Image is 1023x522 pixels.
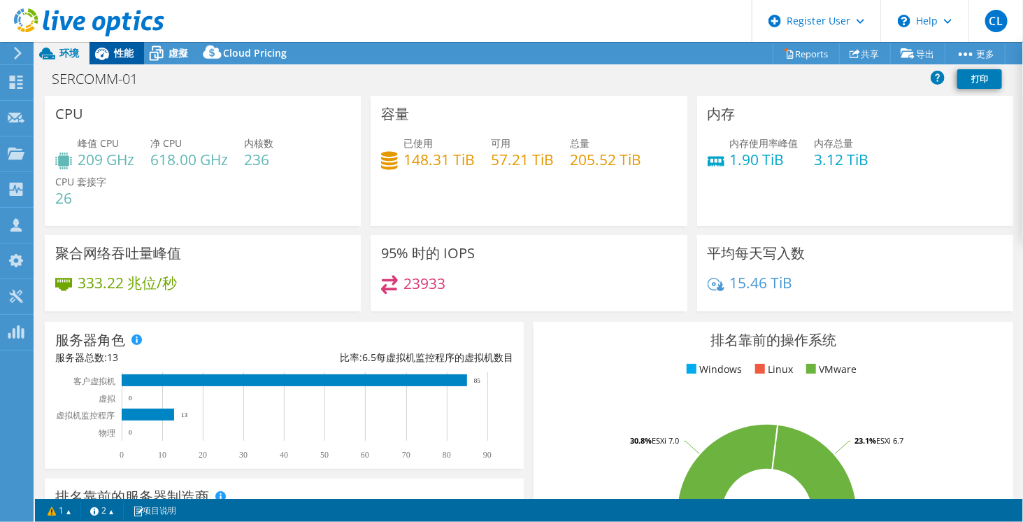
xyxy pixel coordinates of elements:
a: 打印 [957,69,1002,89]
span: 6.5 [362,351,376,364]
h4: 23933 [403,276,445,291]
text: 客户虚拟机 [73,376,115,386]
div: 服务器总数: [55,350,285,365]
span: 环境 [59,46,79,59]
h3: 95% 时的 IOPS [381,246,475,261]
text: 0 [129,395,132,402]
span: 内核数 [244,136,273,150]
span: CPU 套接字 [55,175,106,188]
text: 10 [158,450,166,460]
li: VMware [803,362,857,377]
text: 0 [129,429,132,436]
h4: 333.22 兆位/秒 [78,275,177,290]
h4: 15.46 TiB [730,275,793,290]
tspan: ESXi 6.7 [876,435,903,446]
text: 0 [120,450,124,460]
text: 20 [199,450,207,460]
h4: 1.90 TiB [730,152,799,167]
text: 90 [483,450,492,460]
h1: SERCOMM-01 [45,71,159,87]
h4: 148.31 TiB [403,152,475,167]
a: 2 [80,502,124,519]
h3: 内存 [708,106,736,122]
li: Windows [683,362,743,377]
text: 物理 [99,428,115,438]
tspan: 30.8% [630,435,652,446]
span: 性能 [114,46,134,59]
span: 13 [107,351,118,364]
h3: 服务器角色 [55,332,125,348]
text: 50 [320,450,329,460]
tspan: 23.1% [854,435,876,446]
span: 总量 [570,136,589,150]
h4: 26 [55,190,106,206]
div: 比率: 每虚拟机监控程序的虚拟机数目 [285,350,514,365]
h3: CPU [55,106,83,122]
h4: 205.52 TiB [570,152,641,167]
h4: 618.00 GHz [150,152,228,167]
text: 40 [280,450,288,460]
tspan: ESXi 7.0 [652,435,679,446]
h3: 容量 [381,106,409,122]
text: 虚拟机监控程序 [56,411,115,421]
text: 85 [474,377,481,384]
a: 项目说明 [123,502,186,519]
span: 净 CPU [150,136,182,150]
a: 更多 [945,43,1006,64]
h4: 57.21 TiB [491,152,554,167]
text: 80 [443,450,451,460]
span: 内存使用率峰值 [730,136,799,150]
text: 70 [402,450,410,460]
span: 峰值 CPU [78,136,119,150]
span: Cloud Pricing [223,46,287,59]
span: 可用 [491,136,510,150]
h3: 聚合网络吞吐量峰值 [55,246,181,261]
span: CL [985,10,1008,32]
text: 30 [239,450,248,460]
text: 13 [181,411,188,418]
span: 内存总量 [815,136,854,150]
li: Linux [752,362,794,377]
h4: 3.12 TiB [815,152,869,167]
span: 已使用 [403,136,433,150]
text: 60 [361,450,369,460]
a: Reports [773,43,840,64]
h4: 209 GHz [78,152,134,167]
a: 导出 [890,43,945,64]
span: 虛擬 [169,46,188,59]
h3: 排名靠前的操作系统 [544,332,1002,348]
a: 共享 [839,43,891,64]
h3: 排名靠前的服务器制造商 [55,489,209,505]
h3: 平均每天写入数 [708,246,806,261]
a: 1 [38,502,81,519]
svg: \n [898,15,910,27]
text: 虚拟 [99,394,116,404]
h4: 236 [244,152,273,167]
